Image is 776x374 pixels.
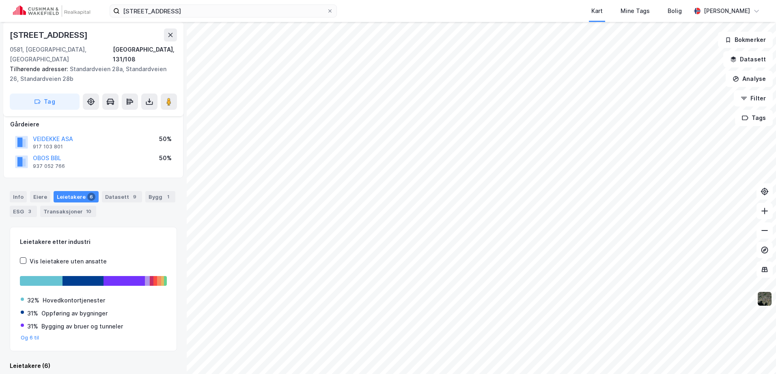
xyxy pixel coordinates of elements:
[10,361,177,371] div: Leietakere (6)
[10,191,27,202] div: Info
[10,65,70,72] span: Tilhørende adresser:
[735,335,776,374] iframe: Chat Widget
[33,163,65,170] div: 937 052 766
[718,32,773,48] button: Bokmerker
[10,206,37,217] div: ESG
[723,51,773,67] button: Datasett
[40,206,96,217] div: Transaksjoner
[10,45,113,64] div: 0581, [GEOGRAPHIC_DATA], [GEOGRAPHIC_DATA]
[159,153,172,163] div: 50%
[704,6,750,16] div: [PERSON_NAME]
[13,5,90,17] img: cushman-wakefield-realkapital-logo.202ea83816669bd177139c58696a8fa1.svg
[54,191,99,202] div: Leietakere
[668,6,682,16] div: Bolig
[30,191,50,202] div: Eiere
[734,90,773,107] button: Filter
[41,309,108,318] div: Oppføring av bygninger
[120,5,327,17] input: Søk på adresse, matrikkel, gårdeiere, leietakere eller personer
[27,309,38,318] div: 31%
[726,71,773,87] button: Analyse
[27,296,39,305] div: 32%
[159,134,172,144] div: 50%
[10,120,177,129] div: Gårdeiere
[26,207,34,215] div: 3
[87,193,95,201] div: 6
[33,144,63,150] div: 917 103 801
[30,257,107,266] div: Vis leietakere uten ansatte
[735,110,773,126] button: Tags
[735,335,776,374] div: Kontrollprogram for chat
[102,191,142,202] div: Datasett
[43,296,105,305] div: Hovedkontortjenester
[757,291,772,307] img: 9k=
[41,322,123,331] div: Bygging av bruer og tunneler
[145,191,175,202] div: Bygg
[131,193,139,201] div: 9
[20,237,167,247] div: Leietakere etter industri
[84,207,93,215] div: 10
[10,28,89,41] div: [STREET_ADDRESS]
[591,6,603,16] div: Kart
[27,322,38,331] div: 31%
[10,93,80,110] button: Tag
[21,335,39,341] button: Og 6 til
[10,64,170,84] div: Standardveien 28a, Standardveien 26, Standardveien 28b
[113,45,177,64] div: [GEOGRAPHIC_DATA], 131/108
[164,193,172,201] div: 1
[621,6,650,16] div: Mine Tags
